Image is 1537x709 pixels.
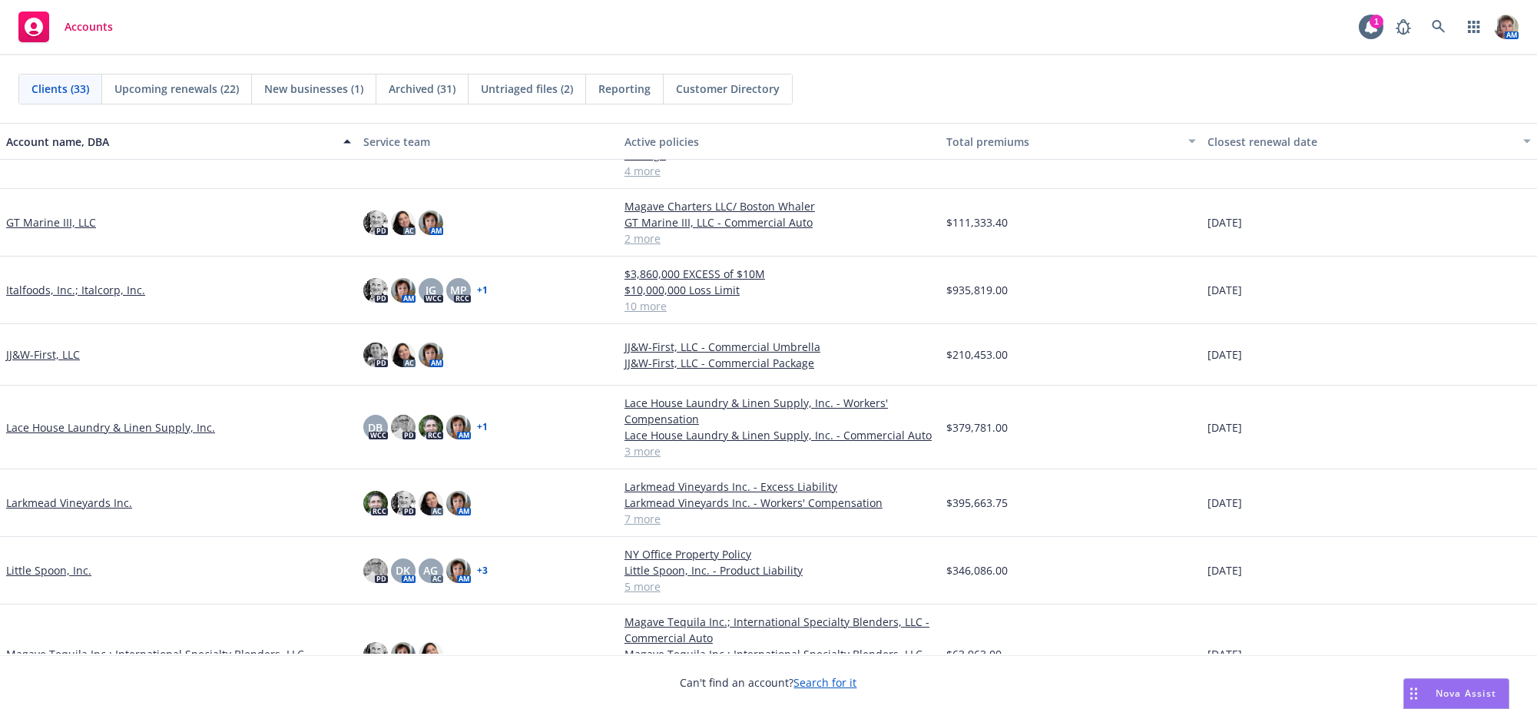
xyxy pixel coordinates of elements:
a: Lace House Laundry & Linen Supply, Inc. - Commercial Auto [624,427,934,443]
span: [DATE] [1208,214,1243,230]
span: Reporting [598,81,651,97]
a: Magave Tequila Inc.; International Specialty Blenders, LLC [6,646,304,662]
a: Larkmead Vineyards Inc. - Workers' Compensation [624,495,934,511]
span: Accounts [65,21,113,33]
div: Service team [363,134,612,150]
span: DK [396,562,410,578]
img: photo [419,415,443,439]
a: Larkmead Vineyards Inc. [6,495,132,511]
a: Magave Tequila Inc.; International Specialty Blenders, LLC - Commercial Auto [624,614,934,646]
a: + 1 [477,286,488,295]
span: Can't find an account? [681,674,857,691]
span: [DATE] [1208,495,1243,511]
img: photo [391,491,416,515]
a: Italfoods, Inc.; Italcorp, Inc. [6,282,145,298]
span: MP [450,282,467,298]
a: JJ&W-First, LLC [6,346,80,363]
span: New businesses (1) [264,81,363,97]
a: Little Spoon, Inc. - Product Liability [624,562,934,578]
button: Active policies [618,123,940,160]
a: $10,000,000 Loss Limit [624,282,934,298]
span: [DATE] [1208,562,1243,578]
span: AG [423,562,438,578]
a: $3,860,000 EXCESS of $10M [624,266,934,282]
span: JG [426,282,436,298]
div: Account name, DBA [6,134,334,150]
a: 4 more [624,163,934,179]
span: $346,086.00 [946,562,1008,578]
a: Search for it [794,675,857,690]
img: photo [391,415,416,439]
span: Customer Directory [676,81,780,97]
span: [DATE] [1208,646,1243,662]
img: photo [363,558,388,583]
a: Report a Bug [1388,12,1419,42]
img: photo [391,642,416,667]
a: 2 more [624,230,934,247]
a: + 1 [477,422,488,432]
img: photo [446,491,471,515]
img: photo [363,491,388,515]
a: Switch app [1459,12,1489,42]
img: photo [446,415,471,439]
img: photo [391,278,416,303]
button: Closest renewal date [1202,123,1537,160]
a: Larkmead Vineyards Inc. - Excess Liability [624,479,934,495]
img: photo [419,491,443,515]
a: Search [1423,12,1454,42]
img: photo [363,642,388,667]
span: $935,819.00 [946,282,1008,298]
a: + 3 [477,566,488,575]
img: photo [419,210,443,235]
span: Nova Assist [1436,687,1496,700]
a: Little Spoon, Inc. [6,562,91,578]
a: GT Marine III, LLC [6,214,96,230]
img: photo [363,278,388,303]
img: photo [363,210,388,235]
button: Service team [357,123,618,160]
a: JJ&W-First, LLC - Commercial Package [624,355,934,371]
span: Upcoming renewals (22) [114,81,239,97]
button: Nova Assist [1403,678,1509,709]
a: Magave Charters LLC/ Boston Whaler [624,198,934,214]
img: photo [1494,15,1519,39]
span: $111,333.40 [946,214,1008,230]
img: photo [391,343,416,367]
img: photo [419,642,443,667]
span: Archived (31) [389,81,455,97]
a: GT Marine III, LLC - Commercial Auto [624,214,934,230]
a: Magave Tequila Inc.; International Specialty Blenders, LLC - Commercial Umbrella [624,646,934,678]
span: [DATE] [1208,282,1243,298]
img: photo [363,343,388,367]
a: 5 more [624,578,934,595]
a: JJ&W-First, LLC - Commercial Umbrella [624,339,934,355]
div: Total premiums [946,134,1178,150]
a: Lace House Laundry & Linen Supply, Inc. - Workers' Compensation [624,395,934,427]
img: photo [419,343,443,367]
span: [DATE] [1208,419,1243,436]
div: 1 [1370,15,1383,28]
div: Active policies [624,134,934,150]
span: [DATE] [1208,346,1243,363]
span: $379,781.00 [946,419,1008,436]
div: Closest renewal date [1208,134,1514,150]
img: photo [446,558,471,583]
span: Untriaged files (2) [481,81,573,97]
span: DB [368,419,383,436]
span: $395,663.75 [946,495,1008,511]
a: 3 more [624,443,934,459]
img: photo [391,210,416,235]
a: 7 more [624,511,934,527]
a: Accounts [12,5,119,48]
span: Clients (33) [31,81,89,97]
button: Total premiums [940,123,1201,160]
span: $63,963.00 [946,646,1002,662]
div: Drag to move [1404,679,1423,708]
a: Lace House Laundry & Linen Supply, Inc. [6,419,215,436]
